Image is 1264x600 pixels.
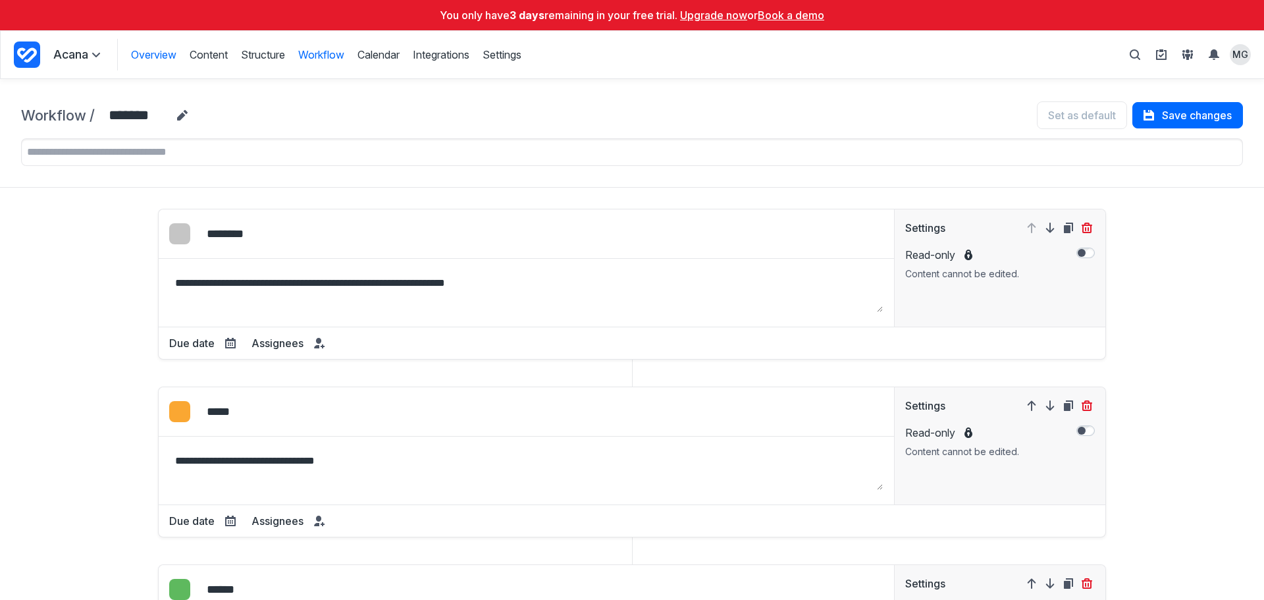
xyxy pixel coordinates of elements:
summary: Edit colour [169,579,190,600]
a: Content [190,47,228,62]
button: View People & Groups [1177,44,1198,65]
summary: Edit colour [169,223,190,244]
span: MG [1232,48,1248,61]
button: Duplicate step [1061,398,1076,414]
a: Project Dashboard [14,39,40,70]
button: Move step down [1042,576,1058,591]
button: Delete step [1079,220,1095,236]
button: Delete step [1079,398,1095,414]
button: Move step up [1024,576,1040,591]
button: View set up guide [1151,44,1172,65]
h3: Assignees [251,335,303,351]
button: Delete step [1079,576,1095,591]
a: Settings [483,47,521,62]
p: You only have remaining in your free trial. or [8,8,1256,22]
button: Move step up [1024,398,1040,414]
strong: 3 days [510,9,544,22]
button: Duplicate step [1061,576,1076,591]
h3: Settings [905,220,945,236]
h3: Due date [169,513,215,529]
h3: Assignees [251,513,303,529]
a: Overview [131,47,176,62]
summary: View profile menu [1230,44,1251,65]
summary: Edit colour [169,401,190,422]
a: Workflow [298,47,344,62]
summary: Acana [53,47,104,63]
h3: Settings [905,398,945,414]
button: Duplicate step [1061,220,1076,236]
a: Workflow [21,107,86,124]
a: Structure [241,47,285,62]
div: Content cannot be edited. [905,446,1019,458]
a: Calendar [357,47,400,62]
label: Read-only [905,425,1019,441]
button: Move step down [1042,398,1058,414]
label: Read-only [905,247,1019,263]
a: Book a demo [758,9,824,22]
a: Integrations [413,47,469,62]
summary: View Notifications [1203,44,1230,65]
button: Move step down [1042,220,1058,236]
h3: Due date [169,335,215,351]
button: Toggle search bar [1124,44,1145,65]
h3: Settings [905,576,945,592]
a: Upgrade now [680,9,747,22]
div: Content cannot be edited. [905,268,1019,280]
button: Save changes [1132,102,1243,128]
